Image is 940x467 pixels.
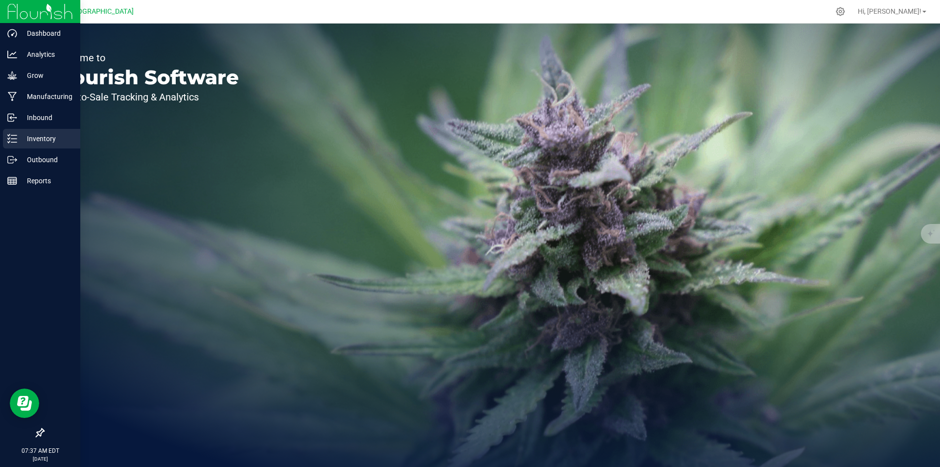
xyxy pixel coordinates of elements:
[7,134,17,144] inline-svg: Inventory
[4,446,76,455] p: 07:37 AM EDT
[17,175,76,187] p: Reports
[17,91,76,102] p: Manufacturing
[17,27,76,39] p: Dashboard
[53,68,239,87] p: Flourish Software
[67,7,134,16] span: [GEOGRAPHIC_DATA]
[17,49,76,60] p: Analytics
[10,389,39,418] iframe: Resource center
[7,28,17,38] inline-svg: Dashboard
[17,70,76,81] p: Grow
[4,455,76,463] p: [DATE]
[858,7,921,15] span: Hi, [PERSON_NAME]!
[17,133,76,145] p: Inventory
[834,7,846,16] div: Manage settings
[17,154,76,166] p: Outbound
[7,49,17,59] inline-svg: Analytics
[53,92,239,102] p: Seed-to-Sale Tracking & Analytics
[7,92,17,101] inline-svg: Manufacturing
[53,53,239,63] p: Welcome to
[7,155,17,165] inline-svg: Outbound
[7,71,17,80] inline-svg: Grow
[17,112,76,123] p: Inbound
[7,176,17,186] inline-svg: Reports
[7,113,17,123] inline-svg: Inbound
